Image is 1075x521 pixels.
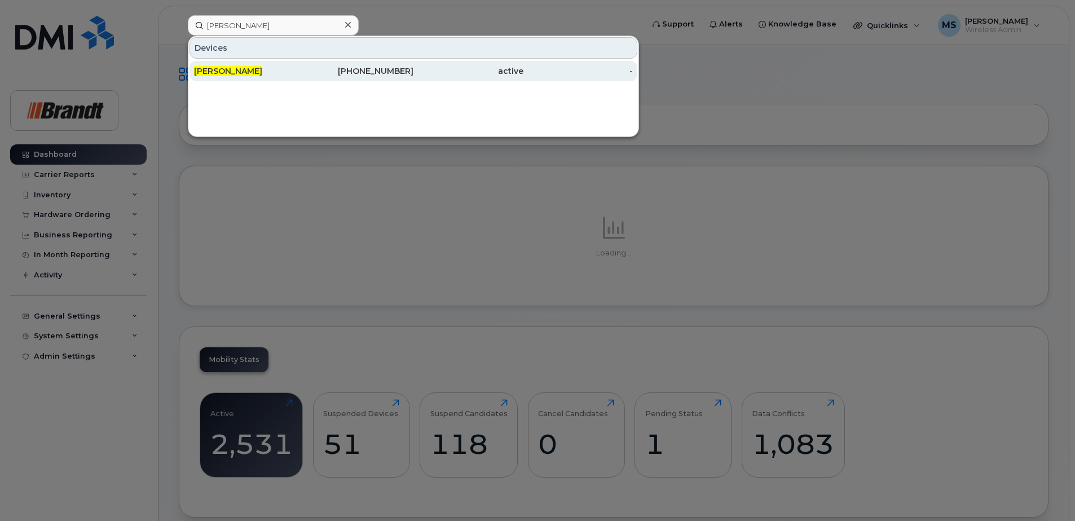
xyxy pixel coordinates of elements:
div: Devices [190,37,637,59]
a: [PERSON_NAME][PHONE_NUMBER]active- [190,61,637,81]
div: - [523,65,633,77]
div: active [413,65,523,77]
span: [PERSON_NAME] [194,66,262,76]
div: [PHONE_NUMBER] [304,65,414,77]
